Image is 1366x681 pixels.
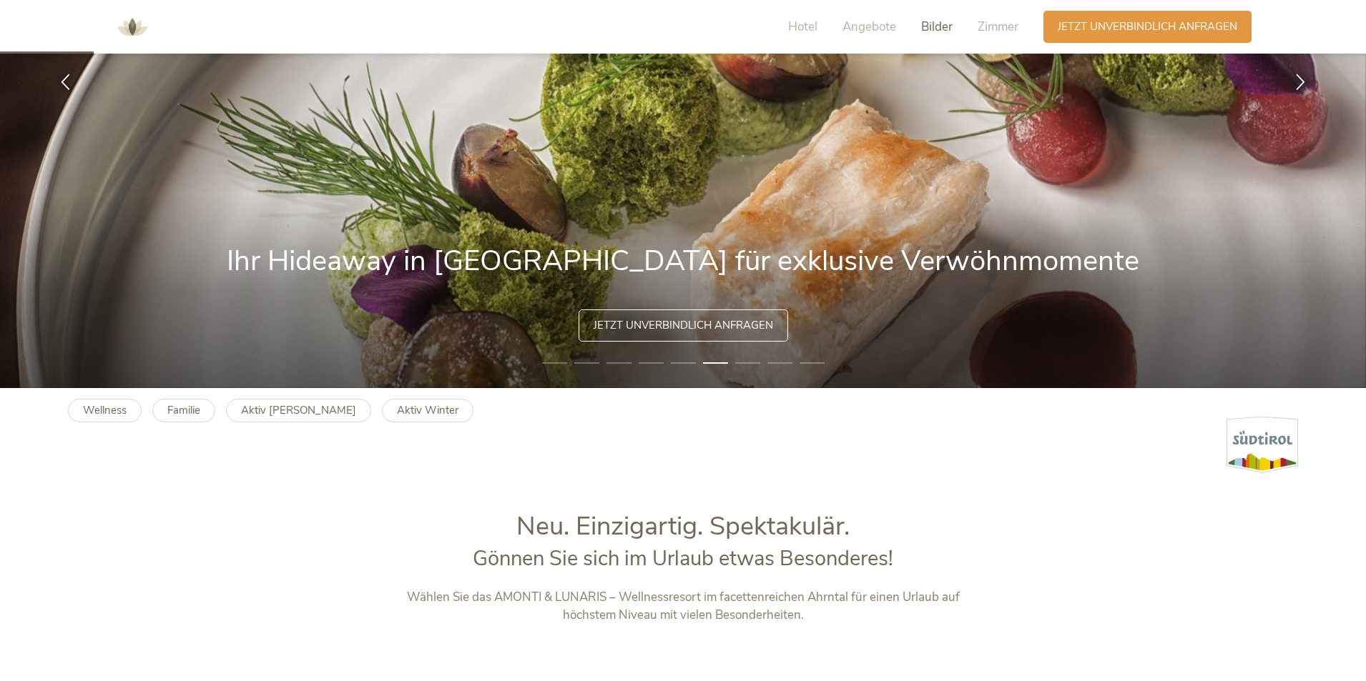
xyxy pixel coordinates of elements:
span: Hotel [788,19,817,35]
a: AMONTI & LUNARIS Wellnessresort [111,21,154,31]
img: AMONTI & LUNARIS Wellnessresort [111,6,154,49]
span: Angebote [842,19,896,35]
span: Neu. Einzigartig. Spektakulär. [516,509,850,544]
span: Jetzt unverbindlich anfragen [594,318,773,333]
a: Aktiv [PERSON_NAME] [226,399,371,422]
span: Bilder [921,19,953,35]
span: Jetzt unverbindlich anfragen [1058,19,1237,34]
b: Familie [167,403,200,417]
b: Aktiv Winter [397,403,458,417]
b: Wellness [83,403,127,417]
a: Wellness [68,399,142,422]
span: Zimmer [978,19,1018,35]
a: Aktiv Winter [382,399,473,422]
img: Südtirol [1227,417,1298,473]
b: Aktiv [PERSON_NAME] [241,403,356,417]
a: Familie [152,399,215,422]
span: Gönnen Sie sich im Urlaub etwas Besonderes! [473,545,893,572]
p: Wählen Sie das AMONTI & LUNARIS – Wellnessresort im facettenreichen Ahrntal für einen Urlaub auf ... [385,588,982,625]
